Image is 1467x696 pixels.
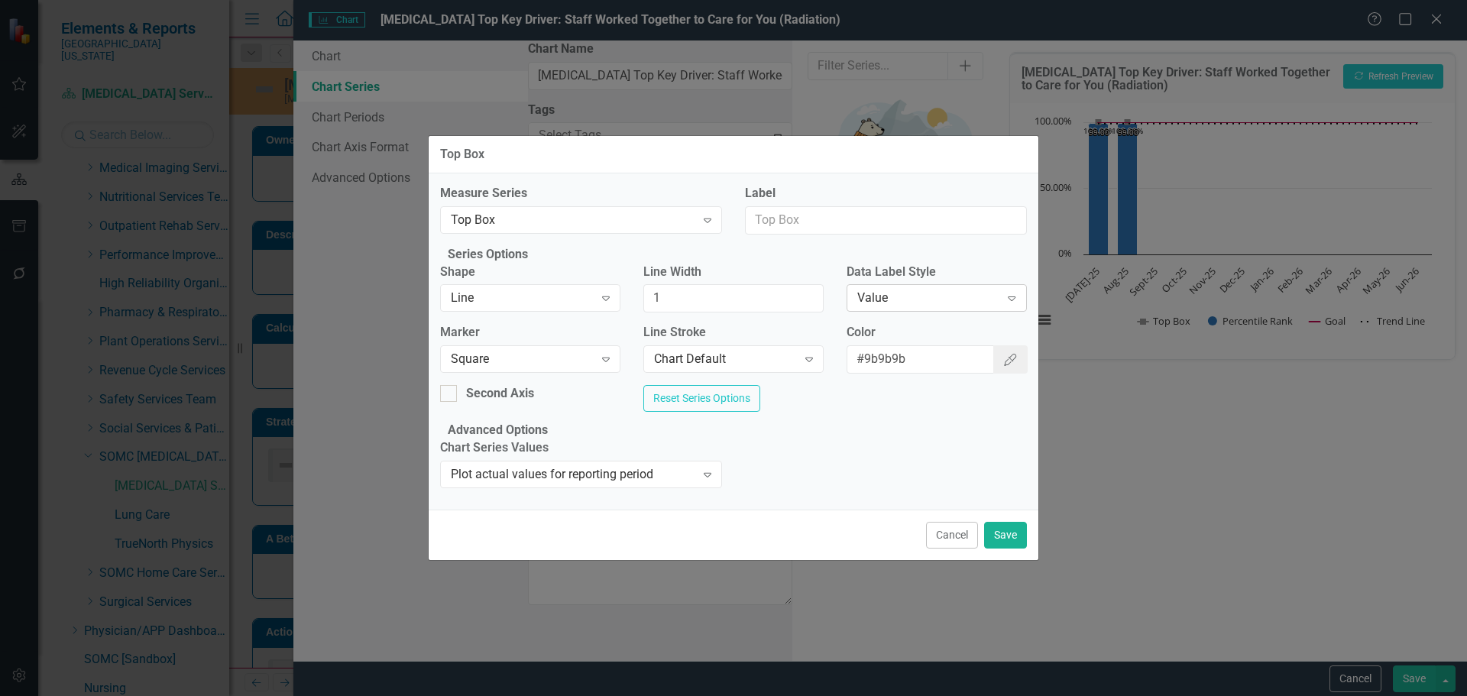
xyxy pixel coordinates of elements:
div: Square [451,351,594,368]
input: Chart Default [847,345,996,374]
legend: Advanced Options [440,422,555,439]
label: Line Stroke [643,324,824,342]
div: Plot actual values for reporting period [451,465,695,483]
input: Chart Default [643,284,824,312]
legend: Series Options [440,246,536,264]
label: Data Label Style [847,264,1027,281]
div: Top Box [451,212,695,229]
label: Shape [440,264,620,281]
div: Chart Default [654,351,797,368]
div: Top Box [440,147,484,161]
label: Color [847,324,1027,342]
label: Line Width [643,264,824,281]
label: Marker [440,324,620,342]
div: Line [451,290,594,307]
button: Reset Series Options [643,385,760,412]
label: Measure Series [440,185,722,202]
label: Chart Series Values [440,439,722,457]
button: Save [984,522,1027,549]
div: Second Axis [466,385,534,403]
button: Cancel [926,522,978,549]
input: Top Box [745,206,1027,235]
label: Label [745,185,1027,202]
div: Value [857,290,1000,307]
